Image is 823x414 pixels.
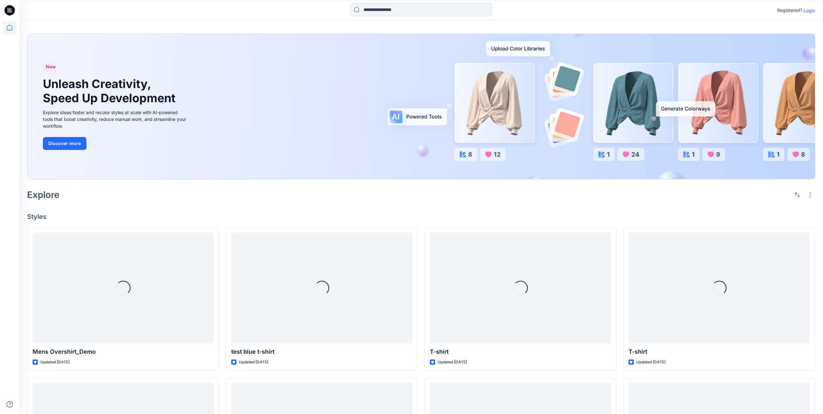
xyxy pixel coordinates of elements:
[629,347,810,356] p: T-shirt
[33,347,214,356] p: Mens Overshirt_Demo
[46,63,56,71] span: New
[231,347,412,356] p: test blue t-shirt
[777,6,802,14] p: Registered?
[43,109,188,129] div: Explore ideas faster and recolor styles at scale with AI-powered tools that boost creativity, red...
[239,359,268,366] p: Updated [DATE]
[27,190,60,200] h2: Explore
[43,137,188,150] a: Discover more
[43,137,86,150] button: Discover more
[43,77,178,105] h1: Unleash Creativity, Speed Up Development
[27,213,815,221] h4: Styles
[438,359,467,366] p: Updated [DATE]
[430,347,611,356] p: T-shirt
[636,359,666,366] p: Updated [DATE]
[40,359,70,366] p: Updated [DATE]
[804,7,815,14] p: Login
